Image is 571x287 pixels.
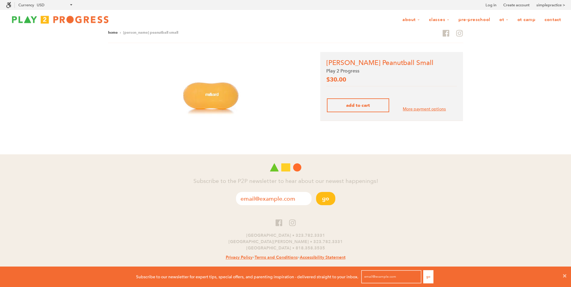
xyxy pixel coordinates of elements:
[425,14,453,26] a: Classes
[120,30,121,35] span: ›
[316,192,335,205] button: Go
[346,103,370,108] span: Add to Cart
[503,2,529,8] a: Create account
[300,255,346,260] a: Accessibility Statement
[108,29,178,35] nav: breadcrumbs
[514,14,539,26] a: OT Camp
[226,255,253,260] a: Privacy Policy
[495,14,512,26] a: OT
[326,68,359,74] a: Play 2 Progress
[392,106,456,112] a: More payment options
[108,177,463,186] h4: Subscribe to the P2P newsletter to hear about our newest happenings!
[327,98,389,112] button: Add to Cart
[486,2,496,8] a: Log in
[399,14,424,26] a: About
[136,273,358,280] p: Subscribe to our newsletter for expert tips, special offers, and parenting inspiration - delivere...
[270,163,301,171] img: Play 2 Progress logo
[326,58,457,67] h1: [PERSON_NAME] Peanutball Small
[108,30,118,35] a: Home
[423,270,433,283] button: Go
[541,14,565,26] a: Contact
[123,30,178,35] span: [PERSON_NAME] Peanutball Small
[326,76,346,83] span: $30.00
[176,63,244,131] img: Millard Peanutball Small
[18,3,34,7] label: Currency
[236,192,312,205] input: email@example.com
[455,14,494,26] a: Pre-Preschool
[361,270,421,283] input: email@example.com
[536,2,565,8] a: simplepractice >
[255,255,298,260] a: Terms and Conditions
[6,14,114,26] img: Play2Progress logo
